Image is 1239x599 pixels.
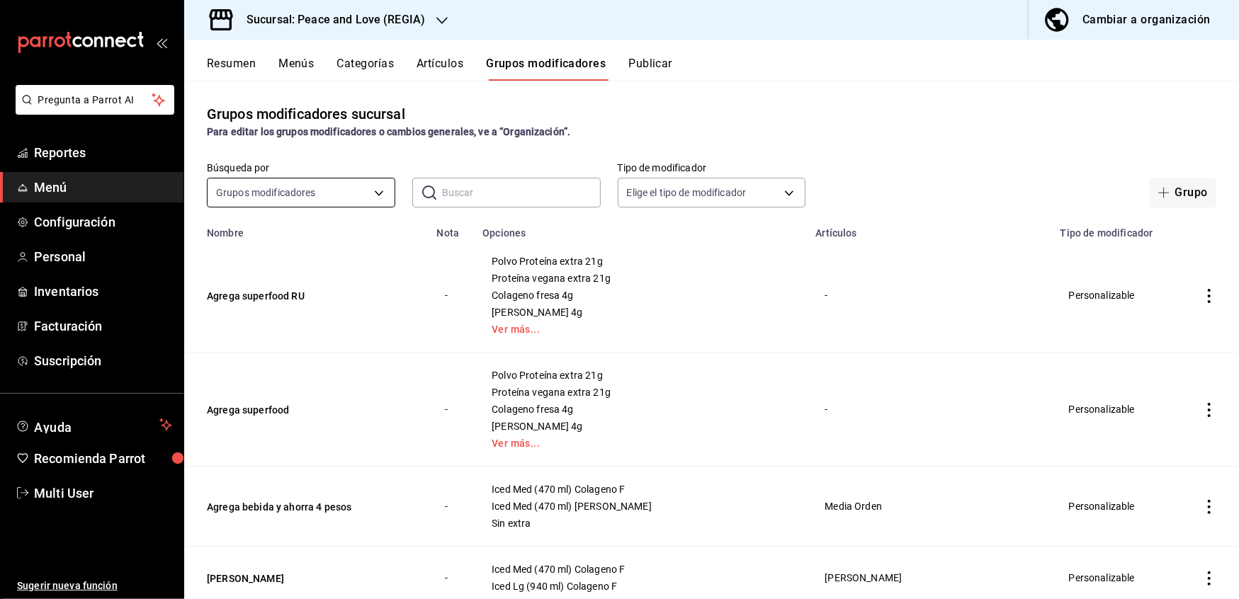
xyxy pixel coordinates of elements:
span: Proteína vegana extra 21g [492,387,789,397]
span: [PERSON_NAME] [825,573,1034,583]
div: Grupos modificadores sucursal [207,103,405,125]
button: [PERSON_NAME] [207,571,377,586]
th: Artículos [807,219,1051,239]
button: actions [1202,500,1216,514]
span: [PERSON_NAME] 4g [492,307,789,317]
td: Personalizable [1052,467,1179,547]
th: Opciones [474,219,807,239]
h3: Sucursal: Peace and Love (REGIA) [235,11,425,28]
a: Ver más... [492,324,789,334]
button: Menús [278,57,314,81]
span: Suscripción [34,351,172,370]
span: Grupos modificadores [216,186,316,200]
div: navigation tabs [207,57,1239,81]
td: - [429,467,475,547]
span: Iced Med (470 ml) Colageno F [492,564,789,574]
span: Recomienda Parrot [34,449,172,468]
strong: Para editar los grupos modificadores o cambios generales, ve a “Organización”. [207,126,570,137]
td: Personalizable [1052,239,1179,353]
label: Búsqueda por [207,164,395,173]
th: Nota [429,219,475,239]
button: actions [1202,571,1216,586]
span: Reportes [34,143,172,162]
button: Pregunta a Parrot AI [16,85,174,115]
span: Multi User [34,484,172,503]
span: Media Orden [825,501,1034,511]
span: Iced Lg (940 ml) Colageno F [492,581,789,591]
span: Colageno fresa 4g [492,404,789,414]
span: Ayuda [34,416,154,433]
button: Resumen [207,57,256,81]
button: Agrega superfood [207,403,377,417]
th: Nombre [184,219,429,239]
button: Grupos modificadores [486,57,606,81]
span: Sin extra [492,518,789,528]
span: Pregunta a Parrot AI [38,93,152,108]
th: Tipo de modificador [1052,219,1179,239]
span: Polvo Proteína extra 21g [492,370,789,380]
span: Personal [34,247,172,266]
button: open_drawer_menu [156,37,167,48]
span: Polvo Proteína extra 21g [492,256,789,266]
span: Configuración [34,212,172,232]
div: - [824,401,1034,417]
div: Cambiar a organización [1082,10,1211,30]
span: Menú [34,178,172,197]
button: Agrega bebida y ahorra 4 pesos [207,500,377,514]
span: Iced Med (470 ml) [PERSON_NAME] [492,501,789,511]
button: Agrega superfood RU [207,289,377,303]
td: - [429,239,475,353]
div: - [824,287,1034,303]
a: Ver más... [492,438,789,448]
span: Inventarios [34,282,172,301]
button: Publicar [628,57,672,81]
span: Colageno fresa 4g [492,290,789,300]
span: Iced Med (470 ml) Colageno F [492,484,789,494]
td: Personalizable [1052,353,1179,467]
span: [PERSON_NAME] 4g [492,421,789,431]
span: Proteína vegana extra 21g [492,273,789,283]
button: Categorías [337,57,395,81]
label: Tipo de modificador [618,164,806,173]
button: Artículos [417,57,463,81]
input: Buscar [442,178,601,207]
button: Grupo [1150,178,1216,207]
button: actions [1202,289,1216,303]
td: - [429,353,475,467]
span: Elige el tipo de modificador [627,186,747,200]
a: Pregunta a Parrot AI [10,103,174,118]
span: Sugerir nueva función [17,578,172,593]
span: Facturación [34,316,172,336]
button: actions [1202,403,1216,417]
